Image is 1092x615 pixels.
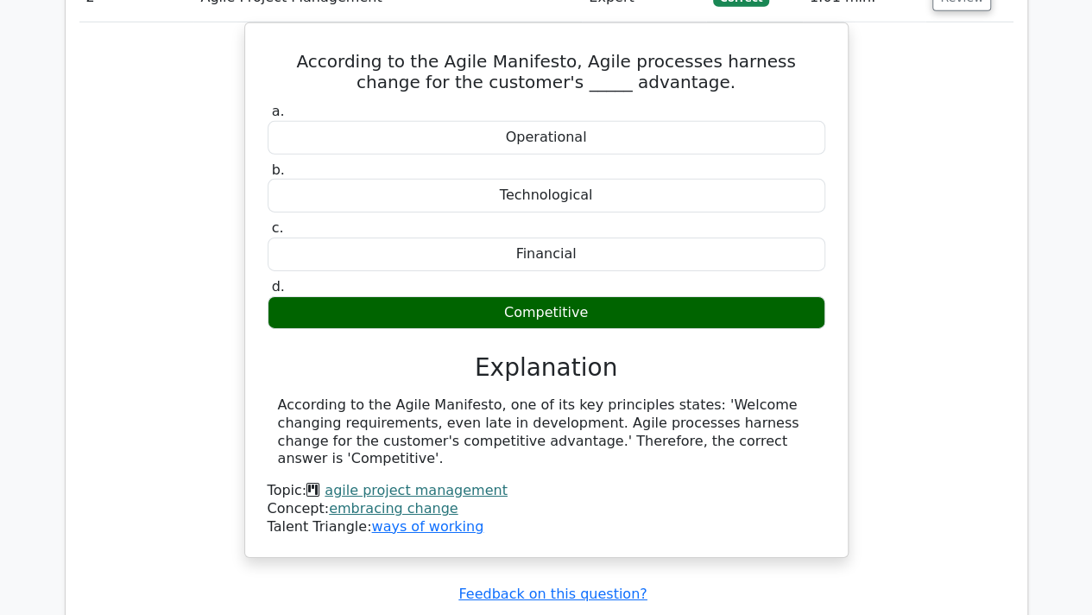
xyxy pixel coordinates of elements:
div: Financial [268,238,825,271]
h3: Explanation [278,353,815,383]
span: d. [272,278,285,295]
div: Operational [268,121,825,155]
a: embracing change [329,500,458,517]
a: ways of working [371,518,483,535]
div: Concept: [268,500,825,518]
div: According to the Agile Manifesto, one of its key principles states: 'Welcome changing requirement... [278,396,815,468]
h5: According to the Agile Manifesto, Agile processes harness change for the customer's _____ advantage. [266,51,827,92]
div: Talent Triangle: [268,482,825,536]
a: agile project management [325,482,508,498]
span: a. [272,103,285,119]
div: Competitive [268,296,825,330]
span: c. [272,219,284,236]
span: b. [272,162,285,178]
div: Topic: [268,482,825,500]
a: Feedback on this question? [458,586,647,602]
div: Technological [268,179,825,212]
